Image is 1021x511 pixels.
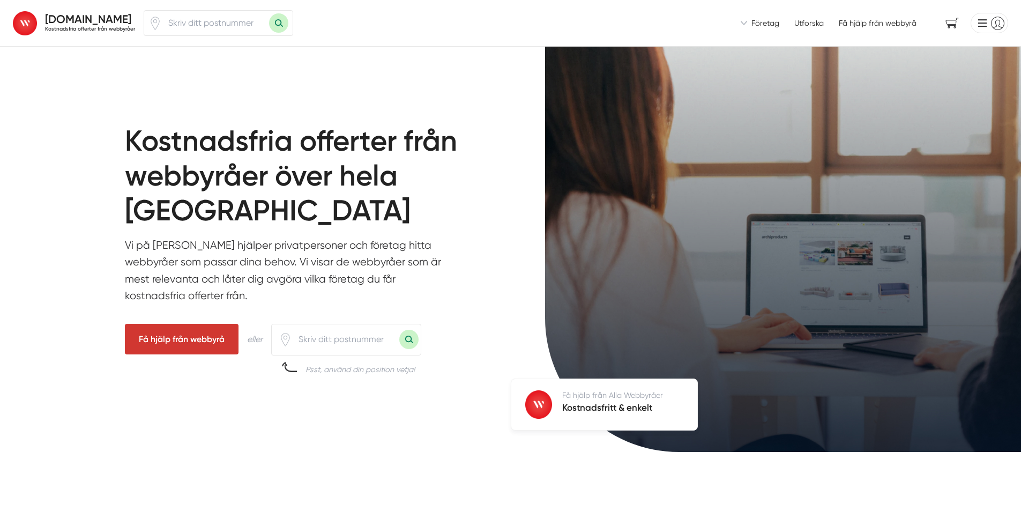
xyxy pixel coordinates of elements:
h5: Kostnadsfritt & enkelt [562,401,663,417]
strong: [DOMAIN_NAME] [45,12,131,26]
p: Vi på [PERSON_NAME] hjälper privatpersoner och företag hitta webbyråer som passar dina behov. Vi ... [125,237,449,310]
span: Få hjälp från Alla Webbyråer [562,391,663,399]
span: Få hjälp från webbyrå [125,324,239,354]
span: navigation-cart [938,14,966,33]
span: Få hjälp från webbyrå [839,18,916,28]
h1: Kostnadsfria offerter från webbyråer över hela [GEOGRAPHIC_DATA] [125,124,485,236]
span: Företag [751,18,779,28]
button: Sök med postnummer [399,330,419,349]
a: Utforska [794,18,824,28]
div: eller [247,332,263,346]
svg: Pin / Karta [148,17,162,30]
svg: Pin / Karta [279,333,292,346]
span: Klicka för att använda din position. [279,333,292,346]
span: Klicka för att använda din position. [148,17,162,30]
input: Skriv ditt postnummer [162,11,269,35]
a: Alla Webbyråer [DOMAIN_NAME] Kostnadsfria offerter från webbyråer [13,9,135,38]
img: Kostnadsfritt & enkelt logotyp [525,390,552,419]
h2: Kostnadsfria offerter från webbyråer [45,25,135,32]
div: Psst, använd din position vetja! [305,364,415,375]
input: Skriv ditt postnummer [292,327,399,352]
img: Alla Webbyråer [13,11,37,35]
button: Sök med postnummer [269,13,288,33]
